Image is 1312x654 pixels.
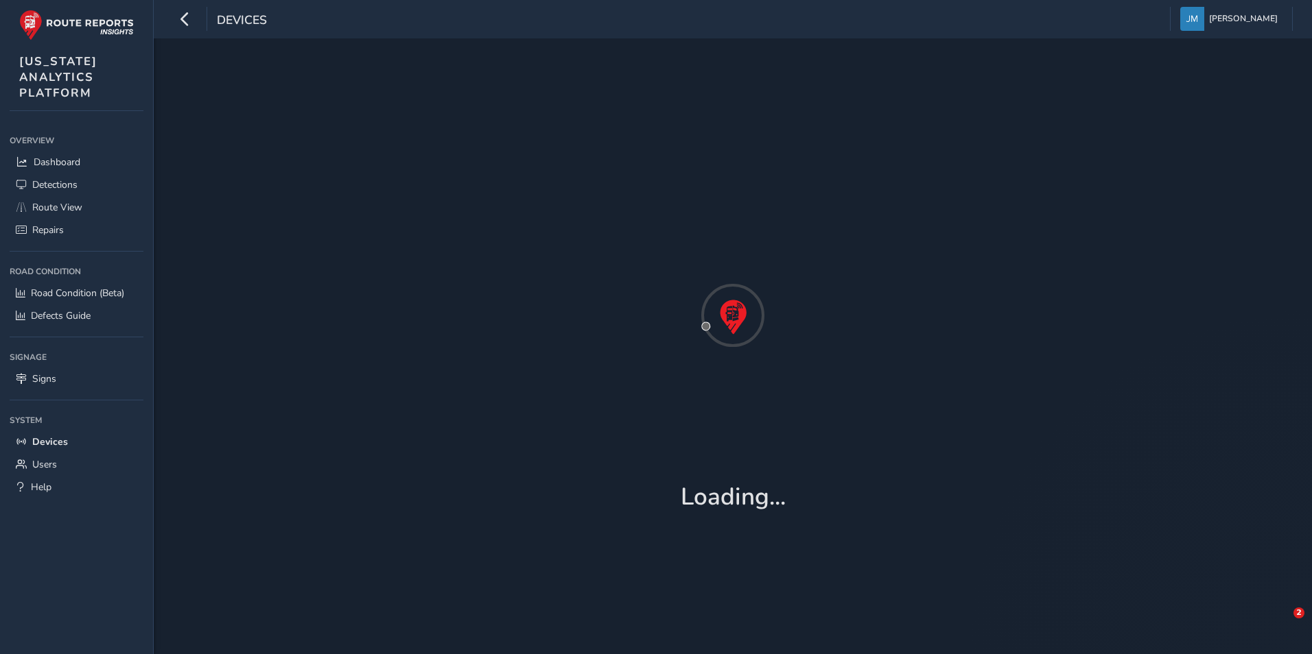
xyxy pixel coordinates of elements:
span: [PERSON_NAME] [1209,7,1278,31]
div: Overview [10,130,143,151]
img: rr logo [19,10,134,40]
button: [PERSON_NAME] [1180,7,1282,31]
a: Route View [10,196,143,219]
span: 2 [1293,607,1304,618]
span: Devices [32,435,68,448]
img: diamond-layout [1180,7,1204,31]
iframe: Intercom live chat [1265,607,1298,640]
span: Devices [217,12,267,31]
span: Defects Guide [31,309,91,322]
div: Road Condition [10,261,143,282]
a: Dashboard [10,151,143,173]
span: [US_STATE] ANALYTICS PLATFORM [19,53,97,101]
span: Help [31,481,51,494]
a: Road Condition (Beta) [10,282,143,304]
span: Road Condition (Beta) [31,287,124,300]
span: Repairs [32,223,64,237]
a: Detections [10,173,143,196]
span: Detections [32,178,78,191]
a: Repairs [10,219,143,241]
a: Defects Guide [10,304,143,327]
a: Help [10,476,143,498]
div: System [10,410,143,431]
span: Users [32,458,57,471]
a: Devices [10,431,143,453]
span: Route View [32,201,82,214]
span: Dashboard [34,156,80,169]
div: Signage [10,347,143,367]
a: Signs [10,367,143,390]
a: Users [10,453,143,476]
span: Signs [32,372,56,385]
h1: Loading... [681,483,786,511]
